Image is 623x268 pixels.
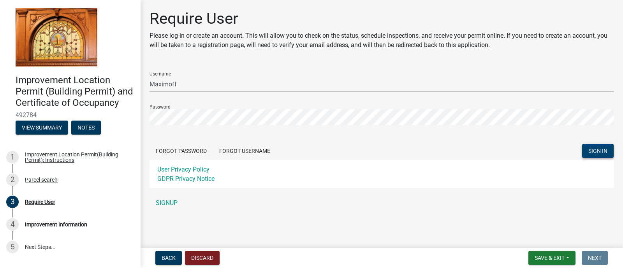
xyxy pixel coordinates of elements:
h1: Require User [150,9,614,28]
button: Back [155,251,182,265]
wm-modal-confirm: Summary [16,125,68,131]
button: Next [582,251,608,265]
img: Jasper County, Indiana [16,8,97,67]
div: Improvement Location Permit(Building Permit): Instructions [25,152,128,163]
button: View Summary [16,121,68,135]
span: Back [162,255,176,261]
button: Save & Exit [528,251,575,265]
button: Forgot Username [213,144,276,158]
p: Please log-in or create an account. This will allow you to check on the status, schedule inspecti... [150,31,614,50]
wm-modal-confirm: Notes [71,125,101,131]
a: User Privacy Policy [157,166,209,173]
h4: Improvement Location Permit (Building Permit) and Certificate of Occupancy [16,75,134,108]
span: Save & Exit [535,255,565,261]
span: SIGN IN [588,147,607,154]
div: Parcel search [25,177,58,182]
div: 1 [6,151,19,163]
span: Next [588,255,602,261]
button: Forgot Password [150,144,213,158]
button: Discard [185,251,220,265]
div: 3 [6,196,19,208]
span: 492784 [16,111,125,119]
a: GDPR Privacy Notice [157,175,215,182]
div: 4 [6,218,19,231]
a: SIGNUP [150,195,614,211]
div: 2 [6,173,19,186]
div: Improvement Information [25,222,87,227]
div: 5 [6,241,19,253]
button: Notes [71,121,101,135]
button: SIGN IN [582,144,614,158]
div: Require User [25,199,55,205]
